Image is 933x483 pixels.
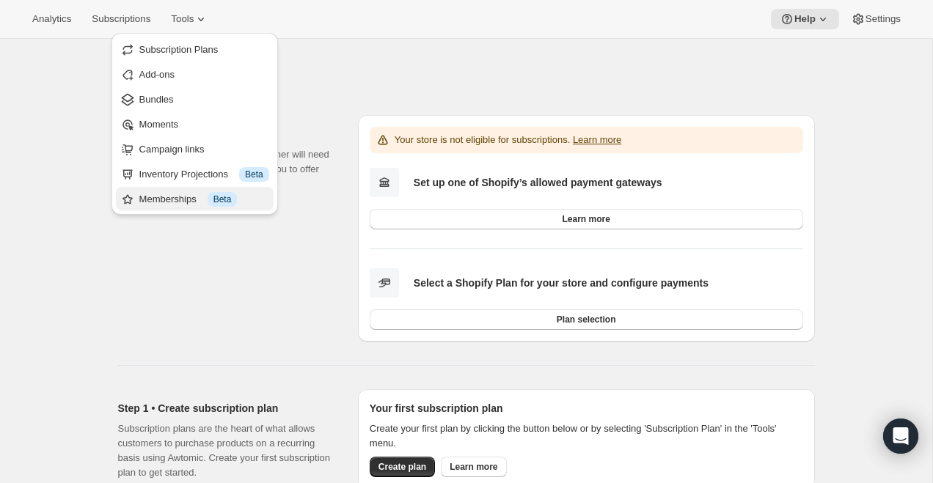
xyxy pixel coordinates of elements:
span: Tools [171,13,194,25]
p: Your store is not eligible for subscriptions. [395,133,622,147]
a: Learn more [573,134,621,145]
span: Add-ons [139,69,175,80]
button: Subscriptions [83,9,159,29]
button: Campaign links [116,137,274,161]
span: Campaign links [139,144,205,155]
span: Plan selection [557,314,616,325]
div: Inventory Projections [139,167,269,182]
span: Beta [245,169,263,180]
div: Open Intercom Messenger [883,419,918,454]
button: Inventory Projections [116,162,274,185]
button: Plan selection [370,309,803,330]
h2: Your first subscription plan [370,401,803,416]
span: Moments [139,119,178,130]
button: Memberships [116,187,274,210]
button: Bundles [116,87,274,111]
button: Help [771,9,839,29]
span: Subscriptions [92,13,150,25]
span: Subscription Plans [139,44,219,55]
a: Learn more [370,209,803,229]
span: Learn more [562,213,610,225]
span: Bundles [139,94,174,105]
span: Create plan [378,461,426,473]
button: Create plan [370,457,435,477]
button: Moments [116,112,274,136]
p: Create your first plan by clicking the button below or by selecting 'Subscription Plan' in the 'T... [370,421,803,451]
button: Tools [162,9,217,29]
button: Subscription Plans [116,37,274,61]
b: Select a Shopify Plan for your store and configure payments [414,277,709,289]
span: Beta [213,193,232,205]
button: Settings [842,9,910,29]
button: Add-ons [116,62,274,86]
b: Set up one of Shopify’s allowed payment gateways [414,177,662,188]
a: Learn more [441,457,506,477]
span: Learn more [450,461,497,473]
div: Memberships [139,192,269,207]
h2: Step 1 • Create subscription plan [118,401,334,416]
span: Help [794,13,816,25]
p: Subscription plans are the heart of what allows customers to purchase products on a recurring bas... [118,421,334,480]
span: Settings [866,13,901,25]
span: Analytics [32,13,71,25]
button: Analytics [23,9,80,29]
